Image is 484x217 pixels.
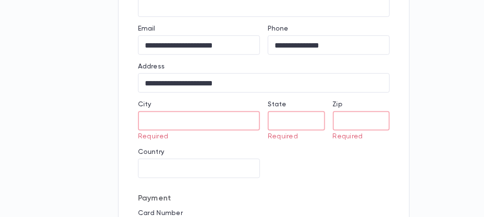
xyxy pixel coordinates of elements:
p: Payment [138,194,390,203]
label: Phone [268,25,289,33]
p: Required [333,133,383,140]
label: City [138,100,152,108]
p: Required [268,133,318,140]
label: State [268,100,287,108]
p: Required [138,133,253,140]
p: Card Number [138,209,390,217]
label: Address [138,63,165,70]
label: Email [138,25,156,33]
label: Country [138,148,164,156]
label: Zip [333,100,343,108]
